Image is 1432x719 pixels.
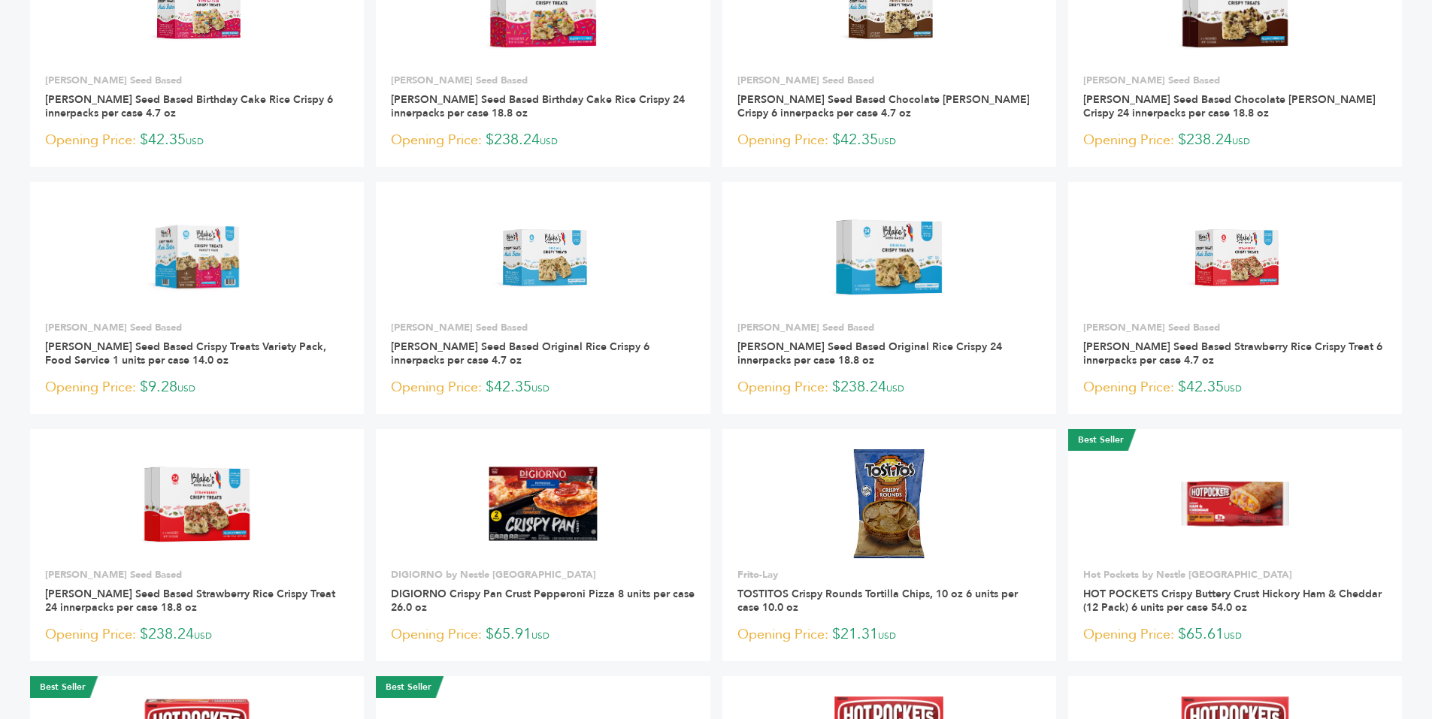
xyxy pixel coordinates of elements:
span: Opening Price: [737,624,828,645]
a: [PERSON_NAME] Seed Based Crispy Treats Variety Pack, Food Service 1 units per case 14.0 oz [45,340,326,367]
p: [PERSON_NAME] Seed Based [45,568,349,582]
p: Frito-Lay [737,568,1041,582]
img: Blake's Seed Based Crispy Treats Variety Pack, Food Service 1 units per case 14.0 oz [143,202,252,311]
p: $65.61 [1083,624,1387,646]
p: $65.91 [391,624,695,646]
p: $238.24 [45,624,349,646]
img: Blake's Seed Based Strawberry Rice Crispy Treat 24 innerpacks per case 18.8 oz [125,449,270,557]
p: $238.24 [737,376,1041,399]
img: TOSTITOS Crispy Rounds Tortilla Chips, 10 oz 6 units per case 10.0 oz [834,449,943,558]
span: Opening Price: [391,377,482,397]
p: $238.24 [1083,129,1387,152]
p: [PERSON_NAME] Seed Based [737,74,1041,87]
a: [PERSON_NAME] Seed Based Chocolate [PERSON_NAME] Crispy 24 innerpacks per case 18.8 oz [1083,92,1376,120]
a: [PERSON_NAME] Seed Based Original Rice Crispy 24 innerpacks per case 18.8 oz [737,340,1002,367]
p: $42.35 [1083,376,1387,399]
p: $21.31 [737,624,1041,646]
a: [PERSON_NAME] Seed Based Chocolate [PERSON_NAME] Crispy 6 innerpacks per case 4.7 oz [737,92,1030,120]
p: [PERSON_NAME] Seed Based [391,74,695,87]
p: [PERSON_NAME] Seed Based [45,74,349,87]
span: Opening Price: [45,624,136,645]
a: [PERSON_NAME] Seed Based Strawberry Rice Crispy Treat 24 innerpacks per case 18.8 oz [45,587,335,615]
img: HOT POCKETS Crispy Buttery Crust Hickory Ham & Cheddar (12 Pack) 6 units per case 54.0 oz [1181,449,1290,558]
p: $42.35 [45,129,349,152]
a: [PERSON_NAME] Seed Based Strawberry Rice Crispy Treat 6 innerpacks per case 4.7 oz [1083,340,1382,367]
span: USD [878,135,896,147]
p: [PERSON_NAME] Seed Based [1083,74,1387,87]
p: [PERSON_NAME] Seed Based [45,321,349,334]
a: [PERSON_NAME] Seed Based Original Rice Crispy 6 innerpacks per case 4.7 oz [391,340,649,367]
p: $9.28 [45,376,349,399]
p: [PERSON_NAME] Seed Based [1083,321,1387,334]
img: DIGIORNO Crispy Pan Crust Pepperoni Pizza 8 units per case 26.0 oz [489,449,598,558]
a: [PERSON_NAME] Seed Based Birthday Cake Rice Crispy 24 innerpacks per case 18.8 oz [391,92,685,120]
img: Blake's Seed Based Original Rice Crispy 24 innerpacks per case 18.8 oz [816,202,961,310]
a: HOT POCKETS Crispy Buttery Crust Hickory Ham & Cheddar (12 Pack) 6 units per case 54.0 oz [1083,587,1382,615]
span: USD [878,630,896,642]
p: $42.35 [737,129,1041,152]
span: USD [540,135,558,147]
span: Opening Price: [391,624,482,645]
span: Opening Price: [391,130,482,150]
a: TOSTITOS Crispy Rounds Tortilla Chips, 10 oz 6 units per case 10.0 oz [737,587,1018,615]
span: Opening Price: [1083,377,1174,397]
span: USD [194,630,212,642]
span: USD [1232,135,1250,147]
p: Hot Pockets by Nestle [GEOGRAPHIC_DATA] [1083,568,1387,582]
span: Opening Price: [45,377,136,397]
p: [PERSON_NAME] Seed Based [391,321,695,334]
span: USD [1224,630,1242,642]
p: $238.24 [391,129,695,152]
img: Blake's Seed Based Original Rice Crispy 6 innerpacks per case 4.7 oz [489,202,598,311]
span: Opening Price: [1083,624,1174,645]
a: DIGIORNO Crispy Pan Crust Pepperoni Pizza 8 units per case 26.0 oz [391,587,695,615]
span: Opening Price: [1083,130,1174,150]
img: Blake's Seed Based Strawberry Rice Crispy Treat 6 innerpacks per case 4.7 oz [1181,202,1290,311]
span: USD [1224,382,1242,394]
p: $42.35 [391,376,695,399]
p: [PERSON_NAME] Seed Based [737,321,1041,334]
span: USD [531,382,549,394]
span: Opening Price: [737,130,828,150]
p: DIGIORNO by Nestle [GEOGRAPHIC_DATA] [391,568,695,582]
span: USD [886,382,904,394]
span: USD [177,382,195,394]
span: Opening Price: [737,377,828,397]
a: [PERSON_NAME] Seed Based Birthday Cake Rice Crispy 6 innerpacks per case 4.7 oz [45,92,333,120]
span: Opening Price: [45,130,136,150]
span: USD [531,630,549,642]
span: USD [186,135,204,147]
